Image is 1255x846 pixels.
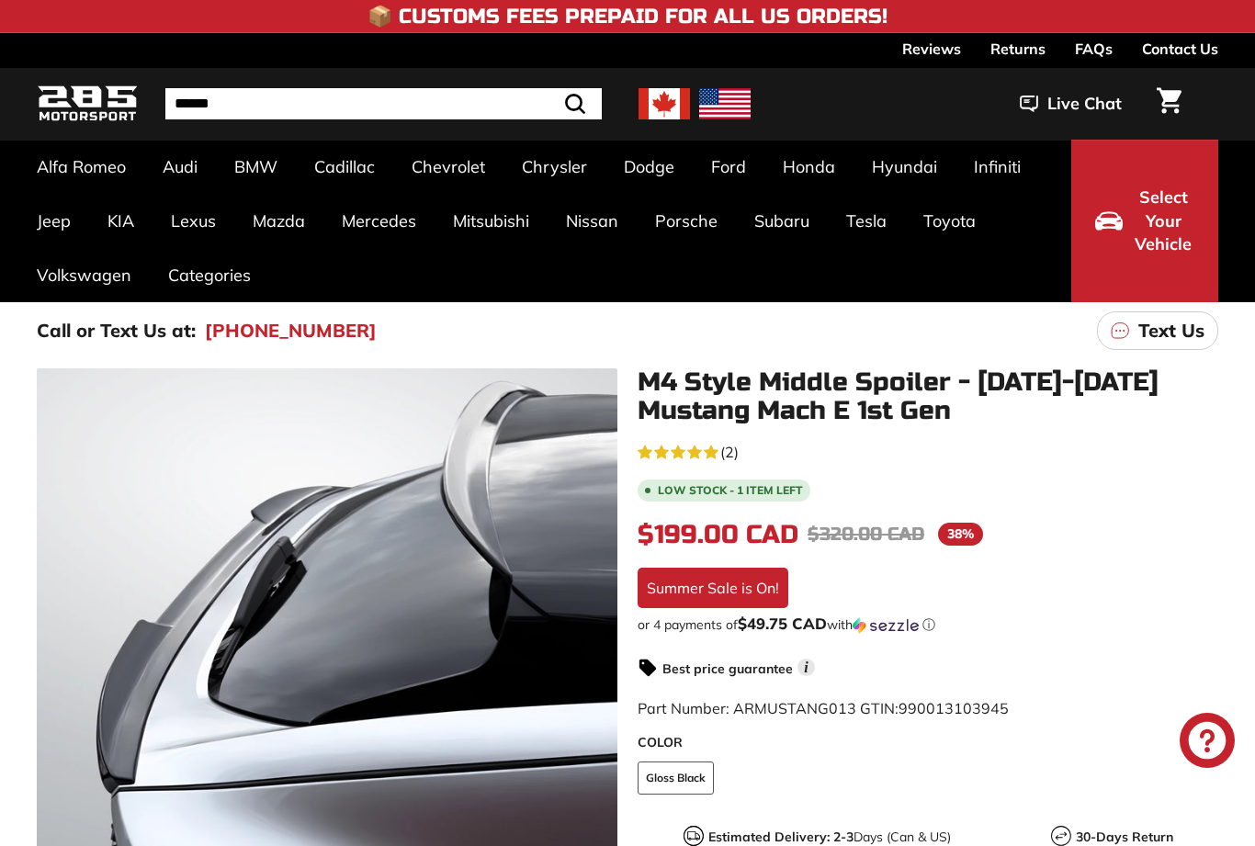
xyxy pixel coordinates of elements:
a: Audi [144,140,216,194]
img: Sezzle [853,617,919,634]
label: COLOR [638,733,1218,752]
a: Tesla [828,194,905,248]
p: Call or Text Us at: [37,317,196,344]
div: or 4 payments of$49.75 CADwithSezzle Click to learn more about Sezzle [638,615,1218,634]
span: i [797,659,815,676]
a: Infiniti [955,140,1039,194]
a: Hyundai [854,140,955,194]
a: Cart [1146,73,1193,135]
a: Returns [990,33,1046,64]
div: or 4 payments of with [638,615,1218,634]
a: Contact Us [1142,33,1218,64]
a: BMW [216,140,296,194]
strong: Best price guarantee [662,660,793,677]
a: Toyota [905,194,994,248]
a: Categories [150,248,269,302]
strong: Estimated Delivery: 2-3 [708,829,854,845]
a: Volkswagen [18,248,150,302]
a: Reviews [902,33,961,64]
a: Mercedes [323,194,435,248]
a: Alfa Romeo [18,140,144,194]
a: Nissan [548,194,637,248]
p: Text Us [1138,317,1204,344]
button: Live Chat [996,81,1146,127]
span: $199.00 CAD [638,519,798,550]
h1: M4 Style Middle Spoiler - [DATE]-[DATE] Mustang Mach E 1st Gen [638,368,1218,425]
a: Honda [764,140,854,194]
a: Chrysler [503,140,605,194]
span: Part Number: ARMUSTANG013 GTIN: [638,699,1009,717]
a: Chevrolet [393,140,503,194]
a: Jeep [18,194,89,248]
a: FAQs [1075,33,1113,64]
a: Ford [693,140,764,194]
span: 990013103945 [899,699,1009,717]
a: Mitsubishi [435,194,548,248]
a: 5.0 rating (2 votes) [638,439,1218,463]
a: Lexus [153,194,234,248]
span: $320.00 CAD [808,523,924,546]
span: 38% [938,523,983,546]
div: Summer Sale is On! [638,568,788,608]
a: [PHONE_NUMBER] [205,317,377,344]
a: Mazda [234,194,323,248]
span: (2) [720,441,739,463]
a: Dodge [605,140,693,194]
span: $49.75 CAD [738,614,827,633]
img: Logo_285_Motorsport_areodynamics_components [37,83,138,126]
input: Search [165,88,602,119]
a: Cadillac [296,140,393,194]
button: Select Your Vehicle [1071,140,1218,302]
a: KIA [89,194,153,248]
a: Porsche [637,194,736,248]
span: Live Chat [1047,92,1122,116]
h4: 📦 Customs Fees Prepaid for All US Orders! [367,6,888,28]
a: Text Us [1097,311,1218,350]
span: Low stock - 1 item left [658,485,803,496]
inbox-online-store-chat: Shopify online store chat [1174,713,1240,773]
strong: 30-Days Return [1076,829,1173,845]
a: Subaru [736,194,828,248]
span: Select Your Vehicle [1132,186,1194,256]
